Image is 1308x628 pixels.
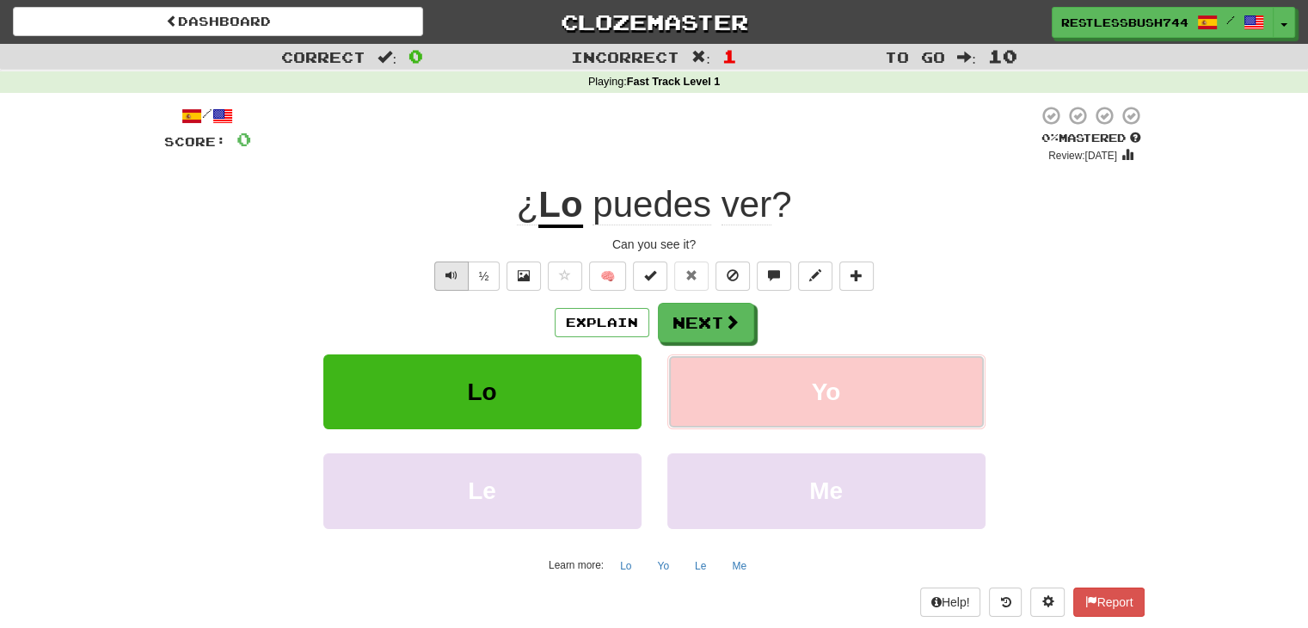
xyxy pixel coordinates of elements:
[593,184,711,225] span: puedes
[674,262,709,291] button: Reset to 0% Mastered (alt+r)
[281,48,365,65] span: Correct
[798,262,832,291] button: Edit sentence (alt+d)
[1061,15,1188,30] span: RestlessBush7447
[989,588,1022,617] button: Round history (alt+y)
[548,262,582,291] button: Favorite sentence (alt+f)
[722,184,771,225] span: ver
[1073,588,1144,617] button: Report
[812,379,841,405] span: Yo
[658,303,754,342] button: Next
[757,262,791,291] button: Discuss sentence (alt+u)
[885,48,945,65] span: To go
[633,262,667,291] button: Set this sentence to 100% Mastered (alt+m)
[691,50,710,65] span: :
[1052,7,1274,38] a: RestlessBush7447 /
[431,262,500,291] div: Text-to-speech controls
[839,262,874,291] button: Add to collection (alt+a)
[957,50,976,65] span: :
[164,134,226,149] span: Score:
[468,262,500,291] button: ½
[667,453,986,528] button: Me
[13,7,423,36] a: Dashboard
[449,7,859,37] a: Clozemaster
[1048,150,1117,162] small: Review: [DATE]
[1226,14,1235,26] span: /
[164,236,1145,253] div: Can you see it?
[517,184,539,225] span: ¿
[583,184,792,225] span: ?
[722,46,737,66] span: 1
[1038,131,1145,146] div: Mastered
[627,76,721,88] strong: Fast Track Level 1
[1041,131,1059,145] span: 0 %
[920,588,981,617] button: Help!
[164,105,251,126] div: /
[323,453,642,528] button: Le
[809,477,843,504] span: Me
[611,553,641,579] button: Lo
[571,48,679,65] span: Incorrect
[685,553,715,579] button: Le
[667,354,986,429] button: Yo
[715,262,750,291] button: Ignore sentence (alt+i)
[555,308,649,337] button: Explain
[988,46,1017,66] span: 10
[408,46,423,66] span: 0
[434,262,469,291] button: Play sentence audio (ctl+space)
[468,477,496,504] span: Le
[323,354,642,429] button: Lo
[236,128,251,150] span: 0
[538,184,582,228] u: Lo
[507,262,541,291] button: Show image (alt+x)
[549,559,604,571] small: Learn more:
[648,553,679,579] button: Yo
[589,262,626,291] button: 🧠
[722,553,756,579] button: Me
[378,50,396,65] span: :
[467,379,496,405] span: Lo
